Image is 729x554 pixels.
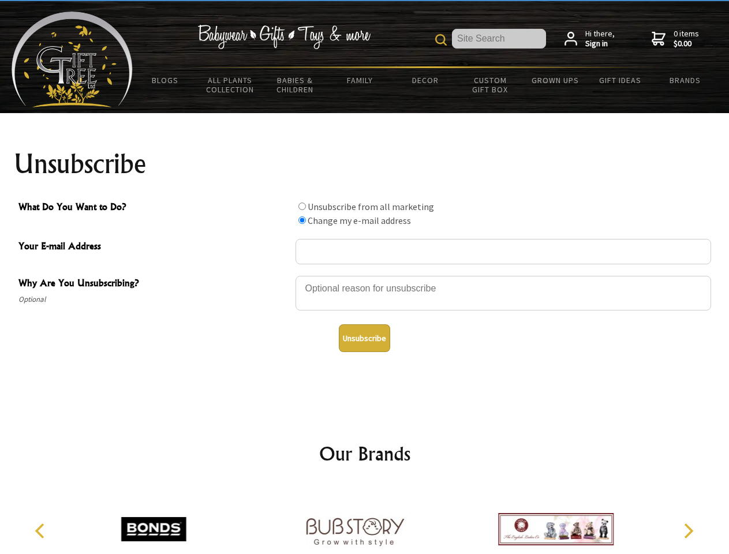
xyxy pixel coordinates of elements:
span: Your E-mail Address [18,239,290,256]
input: What Do You Want to Do? [298,203,306,210]
a: Grown Ups [522,68,588,92]
span: 0 items [674,28,699,49]
span: What Do You Want to Do? [18,200,290,216]
input: Site Search [452,29,546,48]
a: 0 items$0.00 [652,29,699,49]
button: Unsubscribe [339,324,390,352]
img: Babywear - Gifts - Toys & more [197,25,371,49]
a: Decor [392,68,458,92]
button: Previous [29,518,54,544]
strong: Sign in [585,39,615,49]
span: Why Are You Unsubscribing? [18,276,290,293]
span: Hi there, [585,29,615,49]
strong: $0.00 [674,39,699,49]
button: Next [675,518,701,544]
img: Babyware - Gifts - Toys and more... [12,12,133,107]
a: BLOGS [133,68,198,92]
a: Family [328,68,393,92]
label: Unsubscribe from all marketing [308,201,434,212]
a: All Plants Collection [198,68,263,102]
h2: Our Brands [23,440,706,467]
a: Custom Gift Box [458,68,523,102]
img: product search [435,34,447,46]
input: What Do You Want to Do? [298,216,306,224]
textarea: Why Are You Unsubscribing? [296,276,711,310]
a: Brands [653,68,718,92]
span: Optional [18,293,290,306]
a: Gift Ideas [588,68,653,92]
label: Change my e-mail address [308,215,411,226]
a: Babies & Children [263,68,328,102]
a: Hi there,Sign in [564,29,615,49]
h1: Unsubscribe [14,150,716,178]
input: Your E-mail Address [296,239,711,264]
